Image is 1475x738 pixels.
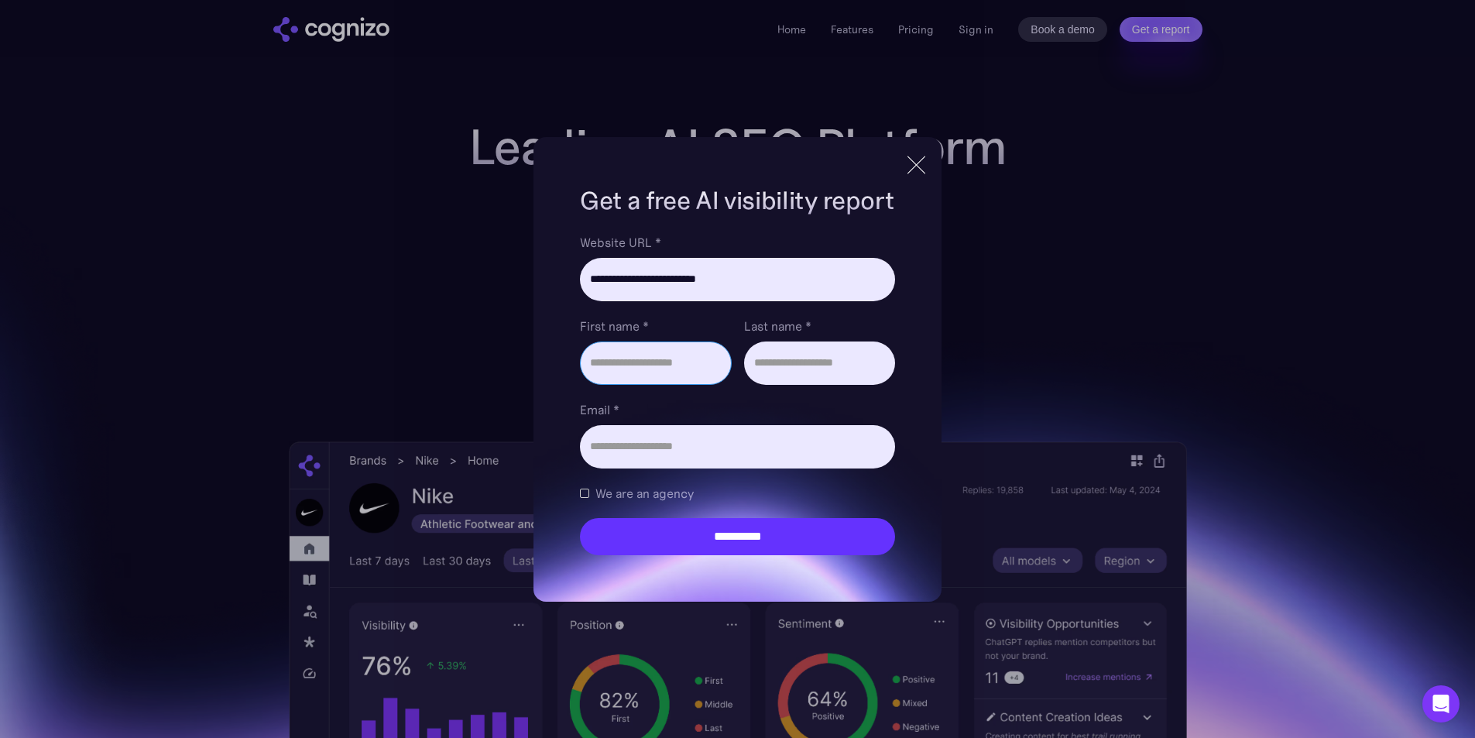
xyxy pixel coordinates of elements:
[580,400,894,419] label: Email *
[580,233,894,252] label: Website URL *
[1422,685,1460,723] div: Open Intercom Messenger
[744,317,895,335] label: Last name *
[580,184,894,218] h1: Get a free AI visibility report
[580,233,894,555] form: Brand Report Form
[580,317,731,335] label: First name *
[595,484,694,503] span: We are an agency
